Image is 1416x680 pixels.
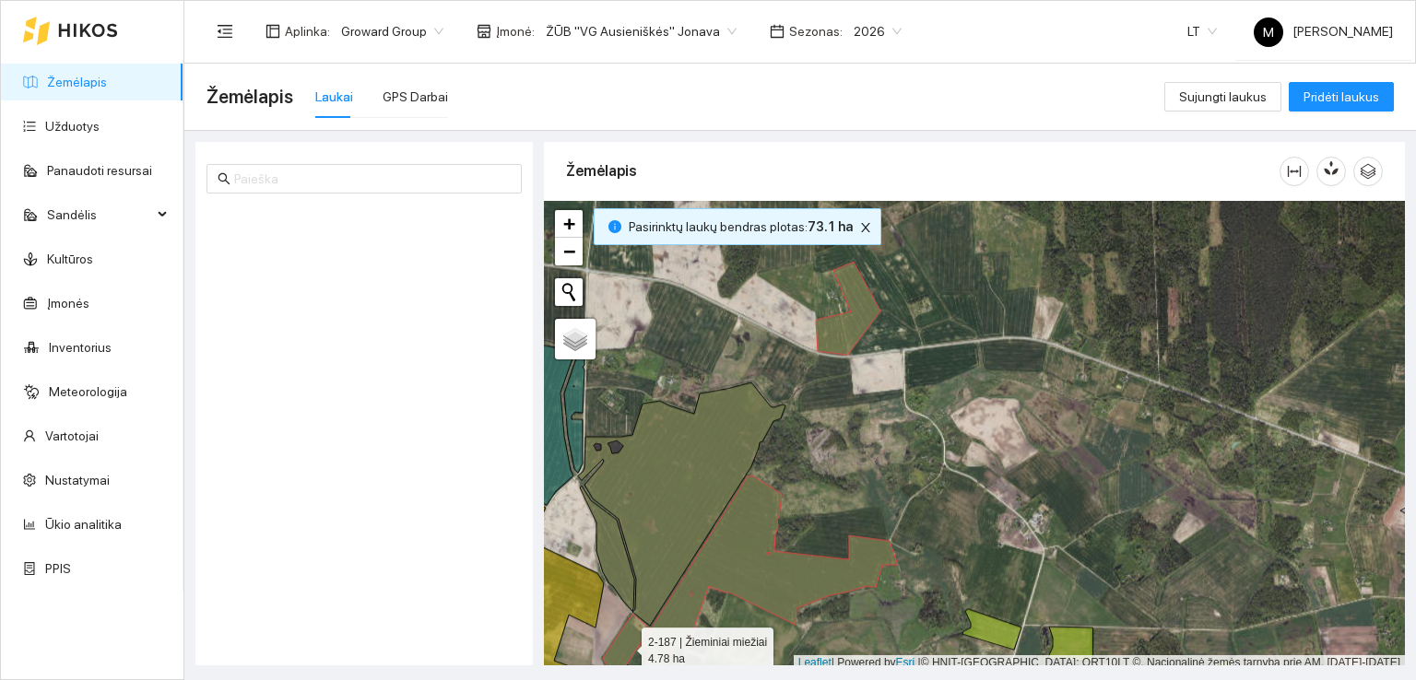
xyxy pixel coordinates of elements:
[918,656,921,669] span: |
[477,24,491,39] span: shop
[1187,18,1217,45] span: LT
[546,18,737,45] span: ŽŪB "VG Ausieniškės" Jonava
[555,210,583,238] a: Zoom in
[563,240,575,263] span: −
[1164,89,1281,104] a: Sujungti laukus
[808,219,853,234] b: 73.1 ha
[234,169,511,189] input: Paieška
[47,296,89,311] a: Įmonės
[770,24,785,39] span: calendar
[47,196,152,233] span: Sandėlis
[217,23,233,40] span: menu-fold
[206,82,293,111] span: Žemėlapis
[218,172,230,185] span: search
[1280,157,1309,186] button: column-width
[1179,87,1267,107] span: Sujungti laukus
[555,319,596,359] a: Layers
[1164,82,1281,111] button: Sujungti laukus
[47,252,93,266] a: Kultūros
[45,561,71,576] a: PPIS
[1254,24,1393,39] span: [PERSON_NAME]
[47,75,107,89] a: Žemėlapis
[855,217,877,239] button: close
[45,119,100,134] a: Užduotys
[47,163,152,178] a: Panaudoti resursai
[629,217,853,237] span: Pasirinktų laukų bendras plotas :
[49,384,127,399] a: Meteorologija
[555,238,583,265] a: Zoom out
[206,13,243,50] button: menu-fold
[315,87,353,107] div: Laukai
[496,21,535,41] span: Įmonė :
[896,656,915,669] a: Esri
[608,220,621,233] span: info-circle
[798,656,832,669] a: Leaflet
[789,21,843,41] span: Sezonas :
[555,278,583,306] button: Initiate a new search
[794,655,1405,671] div: | Powered by © HNIT-[GEOGRAPHIC_DATA]; ORT10LT ©, Nacionalinė žemės tarnyba prie AM, [DATE]-[DATE]
[855,221,876,234] span: close
[49,340,112,355] a: Inventorius
[341,18,443,45] span: Groward Group
[1289,89,1394,104] a: Pridėti laukus
[1289,82,1394,111] button: Pridėti laukus
[1280,164,1308,179] span: column-width
[1263,18,1274,47] span: M
[1304,87,1379,107] span: Pridėti laukus
[45,473,110,487] a: Nustatymai
[285,21,330,41] span: Aplinka :
[265,24,280,39] span: layout
[563,212,575,235] span: +
[45,428,99,443] a: Vartotojai
[45,517,122,532] a: Ūkio analitika
[854,18,902,45] span: 2026
[566,145,1280,197] div: Žemėlapis
[383,87,448,107] div: GPS Darbai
